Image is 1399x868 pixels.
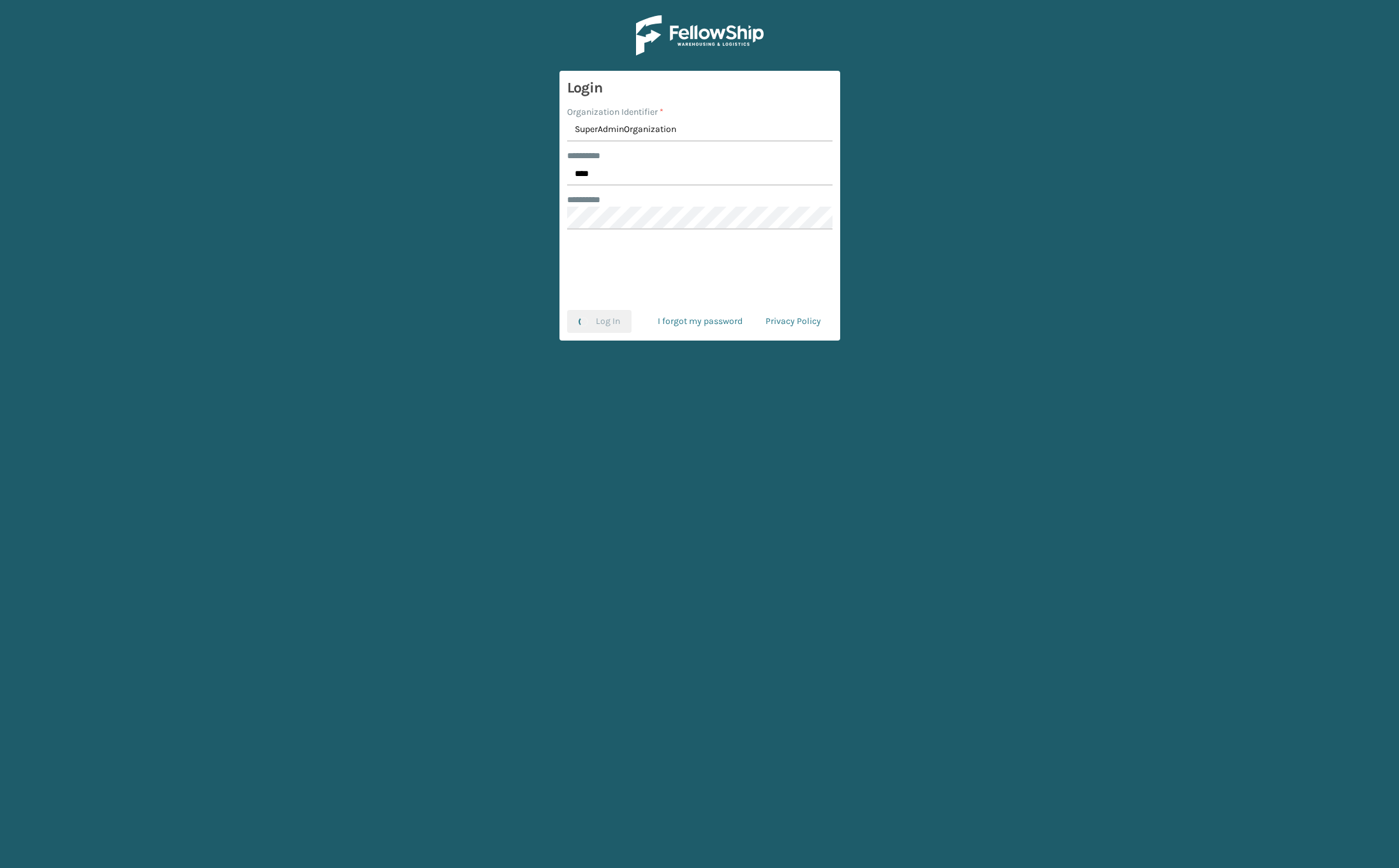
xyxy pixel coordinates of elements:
[603,245,797,295] iframe: reCAPTCHA
[567,105,663,119] label: Organization Identifier
[636,15,764,55] img: Logo
[646,310,754,333] a: I forgot my password
[754,310,833,333] a: Privacy Policy
[567,78,833,98] h3: Login
[567,310,632,333] button: Log In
